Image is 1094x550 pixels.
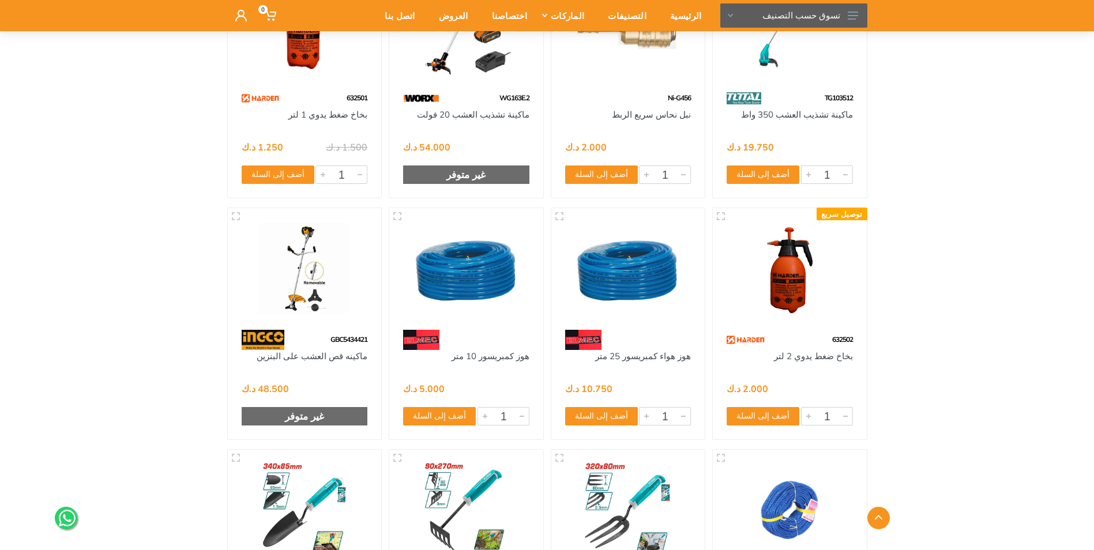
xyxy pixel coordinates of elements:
[727,142,774,152] div: 19.750 د.ك
[403,330,439,350] img: 105.webp
[400,219,533,318] img: Royal Tools - هوز كمبريسور 10 متر
[535,3,592,28] div: الماركات
[423,3,476,28] div: العروض
[774,351,853,361] a: بخاخ ضغط يدوي 2 لتر
[403,384,445,393] div: 5.000 د.ك
[720,3,867,28] button: تسوق حسب التصنيف
[242,165,314,184] button: أضف إلى السلة
[565,142,607,152] div: 2.000 د.ك
[668,93,691,102] span: Ni-G456
[403,142,450,152] div: 54.000 د.ك
[727,407,799,425] button: أضف إلى السلة
[727,330,765,350] img: 121.webp
[242,407,368,425] div: غير متوفر
[257,351,367,361] a: ماكينه قص العشب على البنزين
[565,407,638,425] button: أضف إلى السلة
[565,88,589,108] img: 1.webp
[242,384,289,393] div: 48.500 د.ك
[565,165,638,184] button: أضف إلى السلة
[817,208,867,220] div: توصيل سريع
[330,335,367,344] span: GBC5434421
[242,88,280,108] img: 121.webp
[727,88,761,108] img: 86.webp
[595,351,691,361] a: هوز هواء كمبريسور 25 متر
[727,165,799,184] button: أضف إلى السلة
[403,88,439,108] img: 97.webp
[403,165,529,184] div: غير متوفر
[825,93,853,102] span: TG103512
[452,351,529,361] a: هوز كمبريسور 10 متر
[238,219,371,318] img: Royal Tools - ماكينه قص العشب على البنزين
[369,3,423,28] div: اتصل بنا
[403,407,476,425] button: أضف إلى السلة
[326,142,367,152] div: 1.500 د.ك
[242,330,285,350] img: 91.webp
[565,384,612,393] div: 10.750 د.ك
[258,5,268,14] span: 0
[288,109,367,120] a: بخاخ ضغط يدوي 1 لتر
[832,335,853,344] span: 632502
[562,219,695,318] img: Royal Tools - هوز هواء كمبريسور 25 متر
[417,109,529,120] a: ماكينة تشذيب العشب 20 فولت
[565,330,601,350] img: 105.webp
[612,109,691,120] a: نبل نحاس سريع الربط
[242,142,283,152] div: 1.250 د.ك
[727,384,768,393] div: 2.000 د.ك
[499,93,529,102] span: WG163E.2
[741,109,853,120] a: ماكينة تشذيب العشب 350 واط
[476,3,535,28] div: اختصاصنا
[347,93,367,102] span: 632501
[592,3,655,28] div: التصنيفات
[655,3,709,28] div: الرئيسية
[723,219,856,318] img: Royal Tools - بخاخ ضغط يدوي 2 لتر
